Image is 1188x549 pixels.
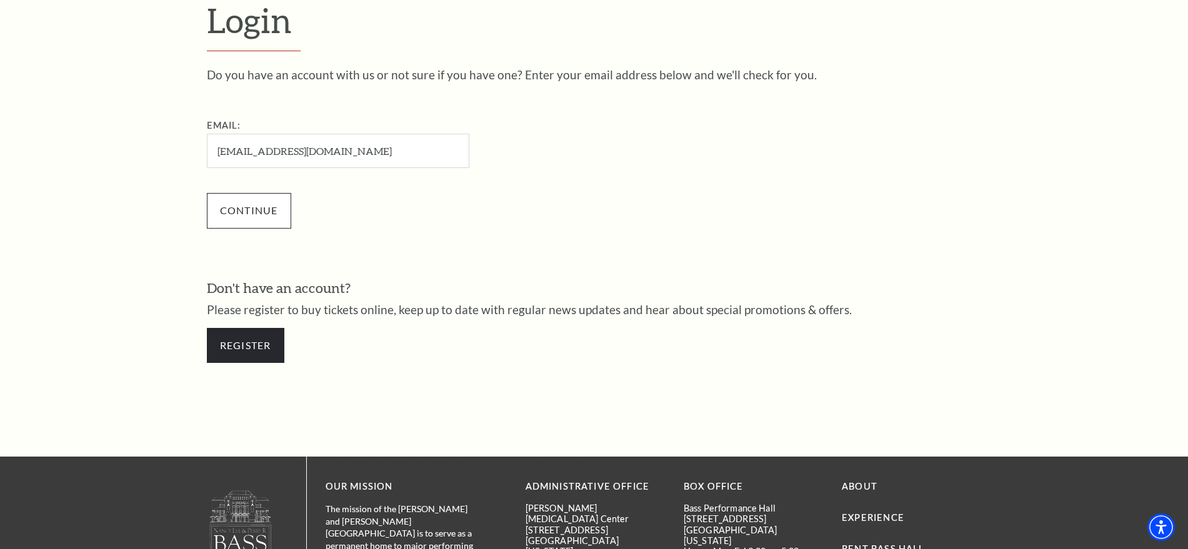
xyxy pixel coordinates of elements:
[207,69,982,81] p: Do you have an account with us or not sure if you have one? Enter your email address below and we...
[1147,513,1175,541] div: Accessibility Menu
[842,481,877,492] a: About
[842,512,904,523] a: Experience
[684,513,823,524] p: [STREET_ADDRESS]
[207,134,469,168] input: Required
[207,193,291,228] input: Continue
[684,503,823,513] p: Bass Performance Hall
[326,479,482,495] p: OUR MISSION
[684,525,823,547] p: [GEOGRAPHIC_DATA][US_STATE]
[526,503,665,525] p: [PERSON_NAME][MEDICAL_DATA] Center
[526,525,665,535] p: [STREET_ADDRESS]
[684,479,823,495] p: BOX OFFICE
[207,328,284,363] a: Register
[526,479,665,495] p: Administrative Office
[207,120,241,131] label: Email:
[207,279,982,298] h3: Don't have an account?
[207,304,982,315] p: Please register to buy tickets online, keep up to date with regular news updates and hear about s...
